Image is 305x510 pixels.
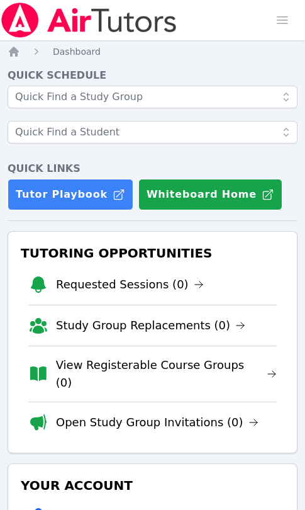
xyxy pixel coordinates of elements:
nav: Breadcrumb [8,45,297,58]
input: Quick Find a Study Group [8,86,297,108]
h4: Quick Links [8,161,297,176]
h3: Your Account [18,474,287,497]
a: Requested Sessions (0) [56,276,204,293]
button: Whiteboard Home [138,179,282,210]
input: Quick Find a Student [8,121,297,144]
a: View Registerable Course Groups (0) [56,356,277,392]
a: Study Group Replacements (0) [56,317,245,334]
h4: Quick Schedule [8,68,297,83]
h3: Tutoring Opportunities [18,242,287,264]
a: Tutor Playbook [8,179,133,210]
span: Dashboard [53,47,101,57]
a: Dashboard [53,45,101,58]
a: Open Study Group Invitations (0) [56,414,258,431]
